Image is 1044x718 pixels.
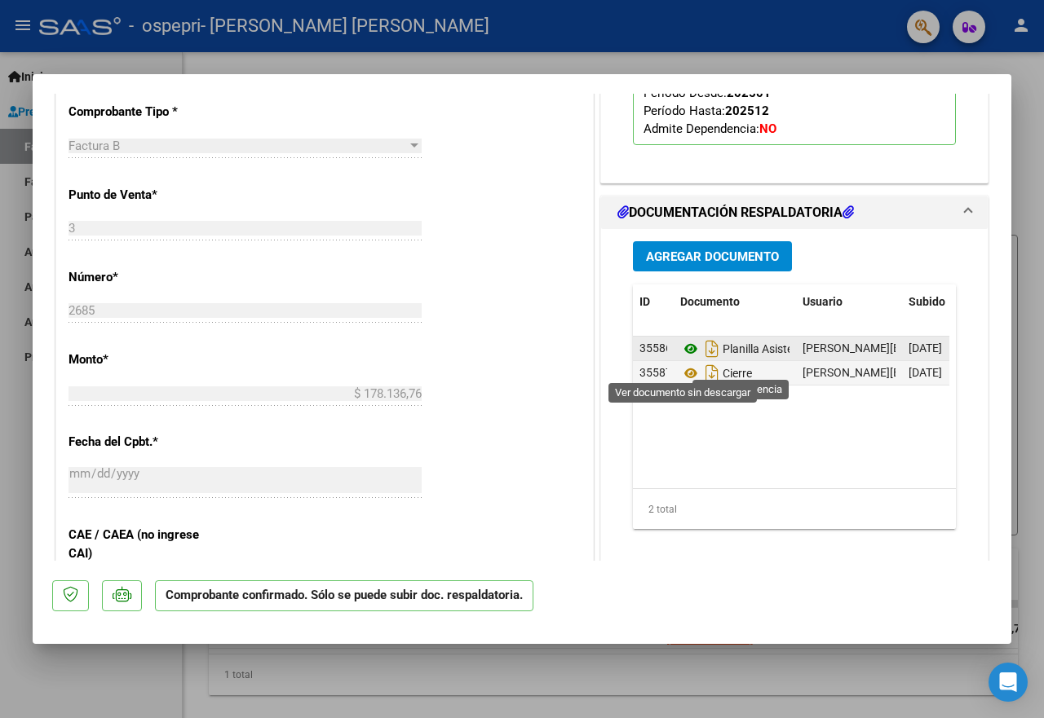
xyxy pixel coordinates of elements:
p: Fecha del Cpbt. [69,433,222,452]
span: 35587 [639,366,672,379]
datatable-header-cell: Documento [674,284,796,319]
p: Comprobante confirmado. Sólo se puede subir doc. respaldatoria. [155,580,533,612]
i: Descargar documento [701,336,723,362]
strong: 202512 [725,104,769,118]
span: ID [639,295,650,308]
p: CAE / CAEA (no ingrese CAI) [69,526,222,562]
div: DOCUMENTACIÓN RESPALDATORIA [601,229,988,567]
span: [DATE] [909,366,942,379]
span: Cierre [680,367,752,380]
datatable-header-cell: ID [633,284,674,319]
span: CUIL: Nombre y Apellido: Período Desde: Período Hasta: Admite Dependencia: [644,50,874,136]
i: Descargar documento [701,360,723,386]
span: Usuario [803,295,843,308]
div: Open Intercom Messenger [989,663,1028,702]
strong: NO [759,121,776,136]
mat-expansion-panel-header: DOCUMENTACIÓN RESPALDATORIA [601,196,988,229]
span: 35586 [639,341,672,355]
p: Punto de Venta [69,186,222,205]
span: Factura B [69,139,120,153]
span: Planilla Asistencia [680,342,814,355]
span: Documento [680,295,740,308]
span: Subido [909,295,945,308]
button: Agregar Documento [633,241,792,271]
p: Comprobante Tipo * [69,103,222,121]
span: Agregar Documento [646,249,779,264]
p: Monto [69,350,222,369]
span: [DATE] [909,341,942,355]
datatable-header-cell: Usuario [796,284,902,319]
div: 2 total [633,489,956,530]
strong: 202501 [727,86,771,100]
datatable-header-cell: Subido [902,284,984,319]
p: Número [69,268,222,287]
h1: DOCUMENTACIÓN RESPALDATORIA [617,203,854,222]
